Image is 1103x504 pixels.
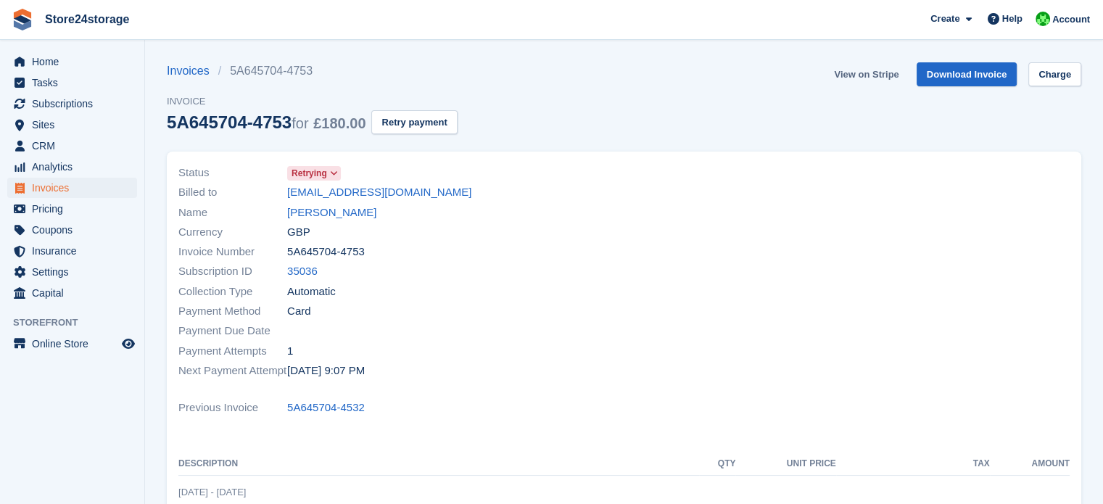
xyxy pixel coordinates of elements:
a: [PERSON_NAME] [287,205,376,221]
img: stora-icon-8386f47178a22dfd0bd8f6a31ec36ba5ce8667c1dd55bd0f319d3a0aa187defe.svg [12,9,33,30]
span: Automatic [287,284,336,300]
span: Card [287,303,311,320]
span: Account [1052,12,1090,27]
div: 5A645704-4753 [167,112,365,132]
span: Billed to [178,184,287,201]
span: £180.00 [313,115,365,131]
span: Pricing [32,199,119,219]
span: Collection Type [178,284,287,300]
span: Retrying [292,167,327,180]
th: Description [178,453,699,476]
span: for [292,115,308,131]
a: menu [7,51,137,72]
a: menu [7,94,137,114]
a: Store24storage [39,7,136,31]
a: Preview store [120,335,137,352]
span: Storefront [13,315,144,330]
span: Help [1002,12,1023,26]
a: [EMAIL_ADDRESS][DOMAIN_NAME] [287,184,471,201]
span: Next Payment Attempt [178,363,287,379]
span: Previous Invoice [178,400,287,416]
a: menu [7,136,137,156]
a: menu [7,199,137,219]
span: CRM [32,136,119,156]
a: menu [7,178,137,198]
nav: breadcrumbs [167,62,458,80]
span: Payment Method [178,303,287,320]
span: Online Store [32,334,119,354]
a: menu [7,241,137,261]
span: Payment Attempts [178,343,287,360]
span: Settings [32,262,119,282]
a: 35036 [287,263,318,280]
span: Invoice [167,94,458,109]
img: Tracy Harper [1036,12,1050,26]
a: View on Stripe [828,62,904,86]
span: Subscription ID [178,263,287,280]
a: 5A645704-4532 [287,400,365,416]
span: Create [930,12,959,26]
span: Currency [178,224,287,241]
span: GBP [287,224,310,241]
span: Home [32,51,119,72]
a: Charge [1028,62,1081,86]
a: menu [7,220,137,240]
th: Amount [990,453,1070,476]
th: Tax [836,453,990,476]
span: Analytics [32,157,119,177]
span: 1 [287,343,293,360]
span: Insurance [32,241,119,261]
a: menu [7,283,137,303]
button: Retry payment [371,110,457,134]
span: Coupons [32,220,119,240]
th: Unit Price [735,453,835,476]
span: Invoices [32,178,119,198]
span: Payment Due Date [178,323,287,339]
span: [DATE] - [DATE] [178,487,246,497]
a: Invoices [167,62,218,80]
a: menu [7,73,137,93]
span: Subscriptions [32,94,119,114]
time: 2025-08-14 20:07:30 UTC [287,363,365,379]
a: menu [7,157,137,177]
a: menu [7,262,137,282]
a: menu [7,115,137,135]
span: Invoice Number [178,244,287,260]
th: QTY [699,453,735,476]
span: 5A645704-4753 [287,244,365,260]
a: Download Invoice [917,62,1017,86]
a: Retrying [287,165,341,181]
a: menu [7,334,137,354]
span: Status [178,165,287,181]
span: Name [178,205,287,221]
span: Sites [32,115,119,135]
span: Capital [32,283,119,303]
span: Tasks [32,73,119,93]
